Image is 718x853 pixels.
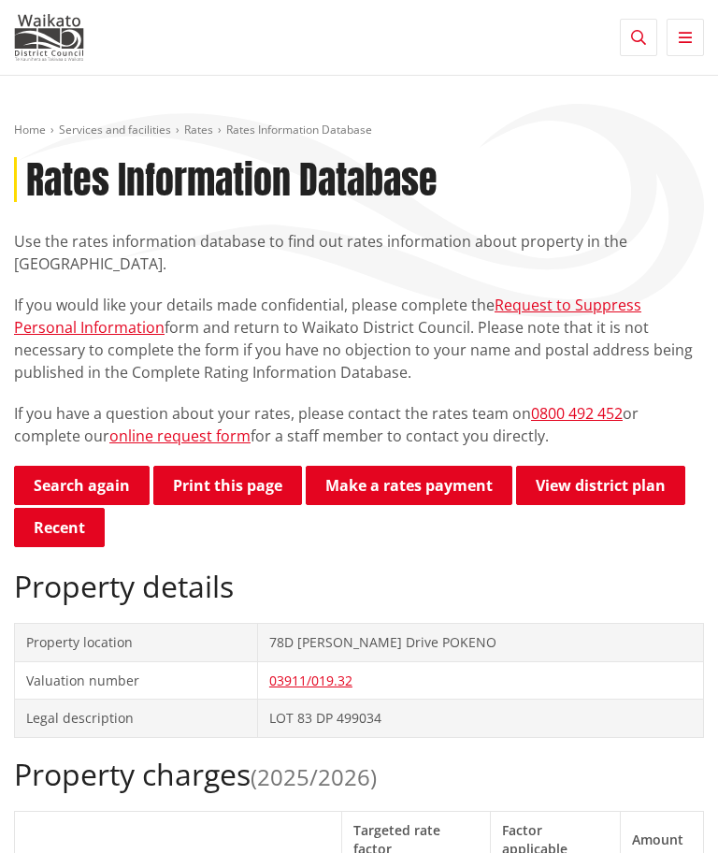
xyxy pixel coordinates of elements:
h2: Property charges [14,757,704,792]
a: Rates [184,122,213,137]
td: Valuation number [15,661,258,700]
img: Waikato District Council - Te Kaunihera aa Takiwaa o Waikato [14,14,84,61]
td: Property location [15,624,258,662]
button: Print this page [153,466,302,505]
p: If you would like your details made confidential, please complete the form and return to Waikato ... [14,294,704,383]
a: 0800 492 452 [531,403,623,424]
p: If you have a question about your rates, please contact the rates team on or complete our for a s... [14,402,704,447]
span: Rates Information Database [226,122,372,137]
a: Search again [14,466,150,505]
a: online request form [109,426,251,446]
h2: Property details [14,569,704,604]
a: Make a rates payment [306,466,512,505]
td: LOT 83 DP 499034 [257,700,703,738]
h1: Rates Information Database [26,157,438,202]
button: Recent [14,508,105,547]
a: Request to Suppress Personal Information [14,295,641,338]
nav: breadcrumb [14,123,704,138]
td: Legal description [15,700,258,738]
span: (2025/2026) [251,761,377,792]
a: View district plan [516,466,685,505]
td: 78D [PERSON_NAME] Drive POKENO [257,624,703,662]
a: Services and facilities [59,122,171,137]
p: Use the rates information database to find out rates information about property in the [GEOGRAPHI... [14,230,704,275]
a: Home [14,122,46,137]
a: 03911/019.32 [269,672,352,689]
